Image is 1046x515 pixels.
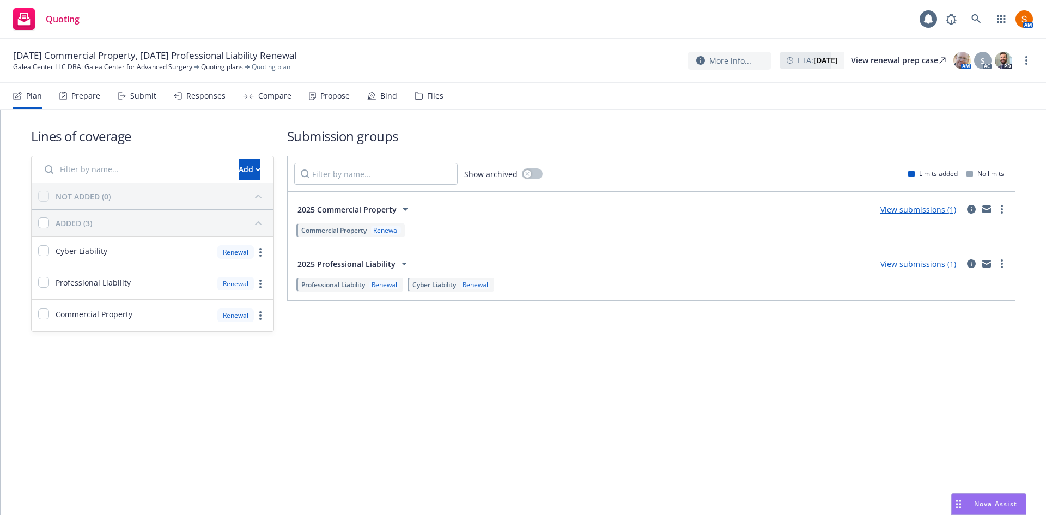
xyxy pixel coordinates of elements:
[320,92,350,100] div: Propose
[254,246,267,259] a: more
[217,308,254,322] div: Renewal
[297,258,396,270] span: 2025 Professional Liability
[990,8,1012,30] a: Switch app
[38,159,232,180] input: Filter by name...
[412,280,456,289] span: Cyber Liability
[981,55,985,66] span: S
[71,92,100,100] div: Prepare
[13,49,296,62] span: [DATE] Commercial Property, [DATE] Professional Liability Renewal
[297,204,397,215] span: 2025 Commercial Property
[709,55,751,66] span: More info...
[813,55,838,65] strong: [DATE]
[953,52,971,69] img: photo
[254,309,267,322] a: more
[294,163,458,185] input: Filter by name...
[252,62,290,72] span: Quoting plan
[688,52,771,70] button: More info...
[186,92,226,100] div: Responses
[798,54,838,66] span: ETA :
[56,245,107,257] span: Cyber Liability
[995,52,1012,69] img: photo
[294,198,415,220] button: 2025 Commercial Property
[995,203,1008,216] a: more
[217,277,254,290] div: Renewal
[908,169,958,178] div: Limits added
[130,92,156,100] div: Submit
[31,127,274,145] h1: Lines of coverage
[294,253,414,275] button: 2025 Professional Liability
[56,308,132,320] span: Commercial Property
[965,8,987,30] a: Search
[980,257,993,270] a: mail
[56,214,267,232] button: ADDED (3)
[851,52,946,69] a: View renewal prep case
[369,280,399,289] div: Renewal
[258,92,291,100] div: Compare
[56,217,92,229] div: ADDED (3)
[995,257,1008,270] a: more
[301,226,367,235] span: Commercial Property
[239,159,260,180] button: Add
[217,245,254,259] div: Renewal
[940,8,962,30] a: Report a Bug
[980,203,993,216] a: mail
[966,169,1004,178] div: No limits
[26,92,42,100] div: Plan
[951,493,1026,515] button: Nova Assist
[965,257,978,270] a: circleInformation
[9,4,84,34] a: Quoting
[880,259,956,269] a: View submissions (1)
[287,127,1015,145] h1: Submission groups
[880,204,956,215] a: View submissions (1)
[974,499,1017,508] span: Nova Assist
[301,280,365,289] span: Professional Liability
[1015,10,1033,28] img: photo
[46,15,80,23] span: Quoting
[1020,54,1033,67] a: more
[427,92,443,100] div: Files
[371,226,401,235] div: Renewal
[56,187,267,205] button: NOT ADDED (0)
[460,280,490,289] div: Renewal
[201,62,243,72] a: Quoting plans
[13,62,192,72] a: Galea Center LLC DBA: Galea Center for Advanced Surgery
[965,203,978,216] a: circleInformation
[952,494,965,514] div: Drag to move
[56,191,111,202] div: NOT ADDED (0)
[380,92,397,100] div: Bind
[464,168,518,180] span: Show archived
[56,277,131,288] span: Professional Liability
[254,277,267,290] a: more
